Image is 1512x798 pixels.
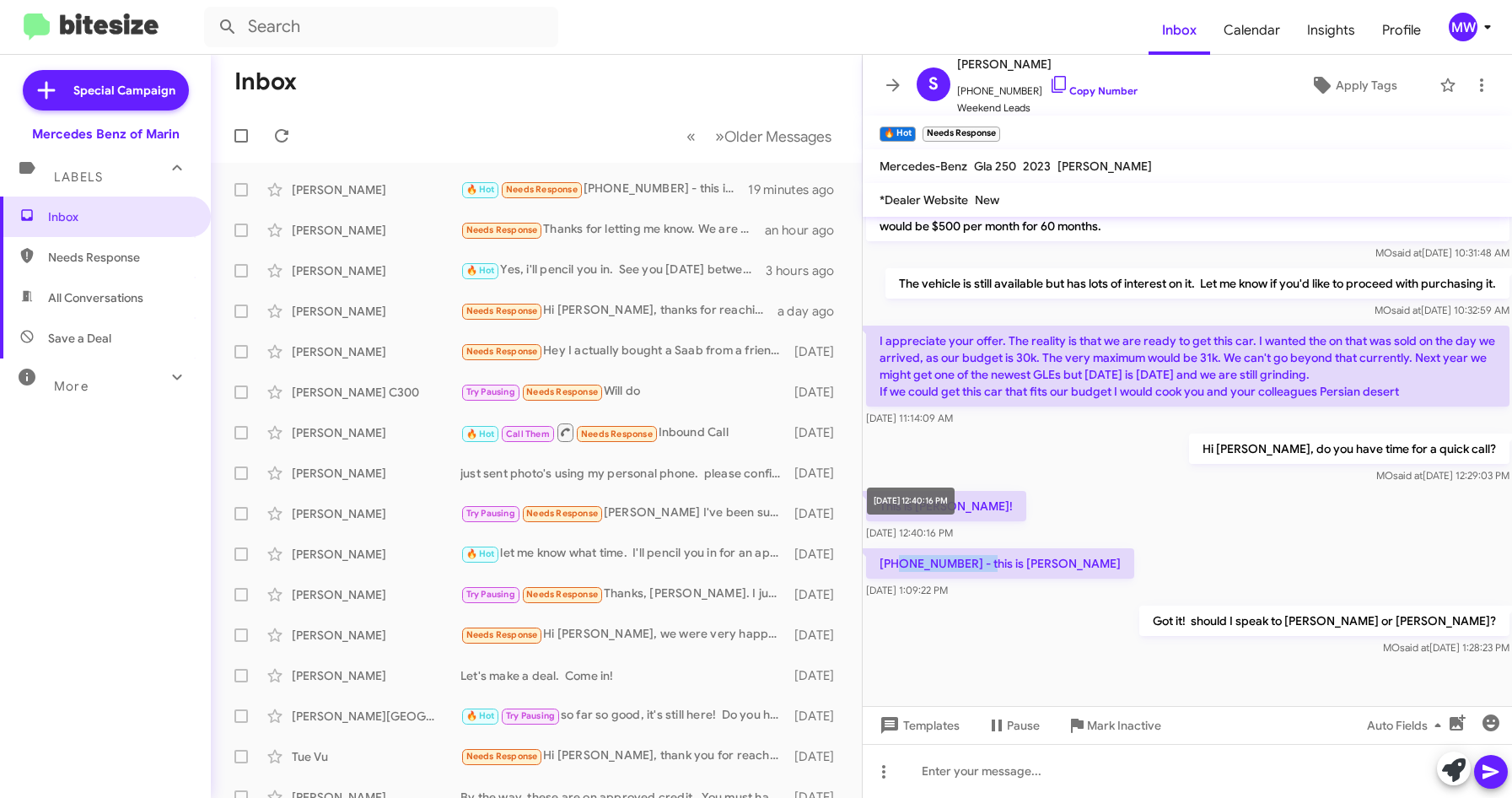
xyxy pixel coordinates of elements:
div: MW [1449,13,1477,41]
div: [DATE] [788,627,847,644]
div: [PERSON_NAME] [292,343,460,360]
div: [PERSON_NAME] [292,222,460,239]
div: Inbound Call [460,422,788,443]
div: Mercedes Benz of Marin [32,126,180,143]
span: Mark Inactive [1087,710,1161,741]
div: Will do [460,382,788,402]
button: Mark Inactive [1053,710,1175,741]
div: so far so good, it's still here! Do you have time this weekend? [460,706,788,725]
span: Needs Response [581,429,653,439]
div: a day ago [778,303,848,320]
div: [PERSON_NAME] [292,424,460,441]
div: Yes, i'll pencil you in. See you [DATE] between 2:30-3:30. Please ask for Mo. Thanks! [460,261,766,280]
span: New [975,192,999,208]
span: Try Pausing [466,386,515,397]
span: Needs Response [526,589,598,600]
p: I appreciate your offer. The reality is that we are ready to get this car. I wanted the on that w... [866,326,1509,407]
button: Auto Fields [1353,710,1461,741]
div: [DATE] [788,546,847,563]
nav: Page navigation example [677,119,842,154]
span: Apply Tags [1336,70,1397,100]
div: [PERSON_NAME] I've been super busy but I'll get back to my GLS project soon. Thanks RZ [460,504,788,523]
span: Needs Response [466,751,538,762]
span: said at [1392,469,1422,482]
div: [PERSON_NAME] [292,667,460,684]
span: Templates [876,710,960,741]
span: Try Pausing [466,508,515,519]
button: Pause [973,710,1053,741]
span: 2023 [1023,159,1051,174]
h1: Inbox [234,68,297,95]
input: Search [204,7,558,47]
span: 🔥 Hot [466,265,495,276]
span: « [686,126,696,147]
div: [PERSON_NAME] [292,586,460,603]
div: [PERSON_NAME] [292,546,460,563]
div: [PERSON_NAME] [292,505,460,522]
a: Special Campaign [23,70,189,111]
span: MO [DATE] 10:31:48 AM [1375,246,1509,259]
span: said at [1399,641,1429,654]
div: [DATE] [788,505,847,522]
span: Try Pausing [466,589,515,600]
span: Try Pausing [506,710,555,721]
div: Tue Vu [292,748,460,765]
div: Thanks for letting me know. We are down to the final few cars and want to get the details as far ... [460,220,765,240]
a: Calendar [1210,6,1294,55]
span: Inbox [48,208,191,225]
span: Needs Response [466,305,538,316]
div: [DATE] [788,586,847,603]
div: [DATE] 12:40:16 PM [867,488,955,515]
span: MO [DATE] 12:29:03 PM [1375,469,1509,482]
div: [PERSON_NAME] [292,181,460,198]
span: Needs Response [506,184,578,195]
span: MO [DATE] 1:28:23 PM [1382,641,1509,654]
span: [DATE] 11:14:09 AM [866,412,953,424]
p: Got it! should I speak to [PERSON_NAME] or [PERSON_NAME]? [1138,606,1509,636]
div: 3 hours ago [766,262,847,279]
span: Gla 250 [974,159,1016,174]
span: » [715,126,724,147]
p: [PHONE_NUMBER] - this is [PERSON_NAME] [866,548,1134,579]
a: Insights [1294,6,1369,55]
span: Labels [54,170,103,185]
p: Hi [PERSON_NAME], do you have time for a quick call? [1188,434,1509,464]
div: an hour ago [765,222,847,239]
div: [PERSON_NAME] [292,262,460,279]
div: [DATE] [788,384,847,401]
small: 🔥 Hot [880,127,916,142]
div: [DATE] [788,748,847,765]
span: [PERSON_NAME] [957,54,1138,74]
div: let me know what time. I'll pencil you in for an appointment to work with me [460,544,788,563]
div: [PERSON_NAME] C300 [292,384,460,401]
button: Templates [863,710,973,741]
span: Needs Response [466,224,538,235]
span: [DATE] 1:09:22 PM [866,584,948,596]
small: Needs Response [923,127,1000,142]
span: said at [1391,304,1420,316]
span: 🔥 Hot [466,184,495,195]
div: [DATE] [788,667,847,684]
button: Apply Tags [1274,70,1431,100]
span: Call Them [506,429,550,439]
div: Let's make a deal. Come in! [460,667,788,684]
span: Needs Response [526,386,598,397]
button: Next [705,119,842,154]
span: said at [1391,246,1421,259]
span: [PHONE_NUMBER] [957,74,1138,100]
div: just sent photo's using my personal phone. please confirm receipt. [460,465,788,482]
span: Weekend Leads [957,100,1138,116]
span: 🔥 Hot [466,548,495,559]
span: Needs Response [466,346,538,357]
div: [DATE] [788,465,847,482]
span: Needs Response [526,508,598,519]
span: MO [DATE] 10:32:59 AM [1374,304,1509,316]
div: Hi [PERSON_NAME], thanks for reaching out. I am interested in leasing 2025 eqe suv. Just have a f... [460,301,778,321]
span: S [928,71,939,98]
div: [PERSON_NAME][GEOGRAPHIC_DATA] [292,708,460,725]
span: Auto Fields [1367,710,1448,741]
a: Profile [1369,6,1434,55]
div: Hi [PERSON_NAME], thank you for reaching out. I came to visit a few weeks ago but ultimately deci... [460,747,788,766]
